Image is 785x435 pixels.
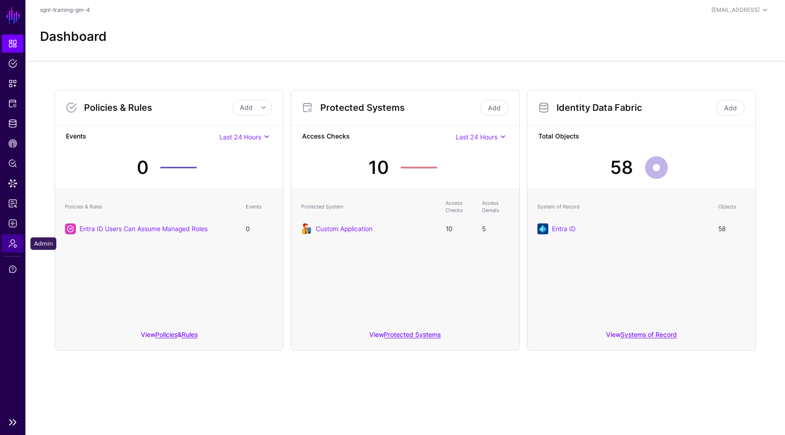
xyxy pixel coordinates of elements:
a: Data Lens [2,174,24,193]
a: Add [716,100,745,116]
img: svg+xml;base64,PHN2ZyB3aWR0aD0iOTgiIGhlaWdodD0iMTIyIiB2aWV3Qm94PSIwIDAgOTggMTIyIiBmaWxsPSJub25lIi... [301,223,312,234]
td: 5 [477,219,514,239]
a: Snippets [2,74,24,93]
span: Protected Systems [8,99,17,108]
span: Add [240,104,253,111]
a: Protected Systems [384,331,441,338]
h2: Dashboard [40,29,107,44]
a: Custom Application [316,225,373,232]
h3: Identity Data Fabric [556,102,715,113]
a: Systems of Record [621,331,677,338]
span: Last 24 Hours [219,133,261,141]
div: View [527,324,755,350]
th: Access Denials [477,195,514,219]
div: 0 [137,154,149,181]
th: Objects [714,195,750,219]
a: Protected Systems [2,94,24,113]
a: Policies [155,331,178,338]
a: Reports [2,194,24,213]
th: Access Checks [441,195,477,219]
div: 10 [368,154,389,181]
span: Admin [8,239,17,248]
span: Policy Lens [8,159,17,168]
div: View [291,324,519,350]
td: 10 [441,219,477,239]
span: Identity Data Fabric [8,119,17,128]
span: CAEP Hub [8,139,17,148]
span: Policies [8,59,17,68]
span: Reports [8,199,17,208]
td: 58 [714,219,750,239]
span: Snippets [8,79,17,88]
a: Entra ID Users Can Assume Managed Roles [79,225,208,232]
a: Policy Lens [2,154,24,173]
strong: Access Checks [302,131,456,143]
div: [EMAIL_ADDRESS] [711,6,760,14]
a: Rules [182,331,198,338]
th: Events [241,195,278,219]
div: Admin [30,237,56,250]
h3: Policies & Rules [84,102,233,113]
span: Logs [8,219,17,228]
td: 0 [241,219,278,239]
strong: Events [66,131,219,143]
th: System of Record [533,195,714,219]
img: svg+xml;base64,PHN2ZyB3aWR0aD0iNjQiIGhlaWdodD0iNjQiIHZpZXdCb3g9IjAgMCA2NCA2NCIgZmlsbD0ibm9uZSIgeG... [537,223,548,234]
a: Add [480,100,508,116]
a: Admin [2,234,24,252]
a: Policies [2,54,24,73]
a: sgnl-training-gm-4 [40,6,90,13]
div: 58 [610,154,633,181]
a: SGNL [5,5,21,25]
a: Identity Data Fabric [2,114,24,133]
span: Data Lens [8,179,17,188]
span: Last 24 Hours [456,133,497,141]
th: Protected System [297,195,441,219]
a: CAEP Hub [2,134,24,153]
th: Policies & Rules [60,195,241,219]
span: Dashboard [8,39,17,48]
a: Entra ID [552,225,576,232]
a: Dashboard [2,35,24,53]
strong: Total Objects [538,131,745,143]
div: View & [55,324,283,350]
span: Support [8,265,17,274]
h3: Protected Systems [320,102,478,113]
a: Logs [2,214,24,232]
